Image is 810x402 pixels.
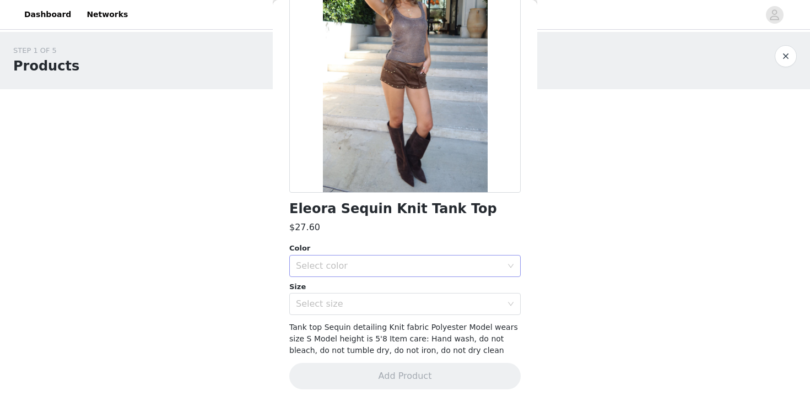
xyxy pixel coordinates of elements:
div: avatar [769,6,780,24]
h3: $27.60 [289,221,320,234]
button: Add Product [289,363,521,389]
a: Dashboard [18,2,78,27]
div: Select color [296,260,502,271]
div: STEP 1 OF 5 [13,45,79,56]
a: Networks [80,2,134,27]
div: Select size [296,298,502,309]
h1: Eleora Sequin Knit Tank Top [289,202,497,216]
i: icon: down [507,263,514,270]
i: icon: down [507,301,514,308]
h1: Products [13,56,79,76]
div: Size [289,281,521,292]
div: Color [289,243,521,254]
span: Tank top Sequin detailing Knit fabric Polyester Model wears size S Model height is 5'8 Item care:... [289,323,518,355]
